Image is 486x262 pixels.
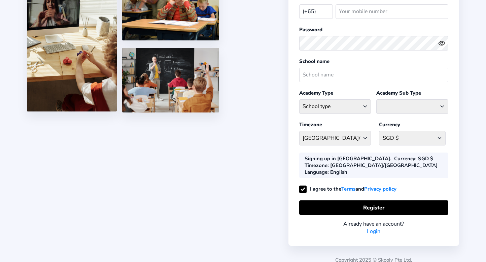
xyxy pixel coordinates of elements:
[299,121,322,128] label: Timezone
[394,155,415,162] b: Currency
[305,169,347,175] div: : English
[364,185,396,193] a: Privacy policy
[376,90,421,96] label: Academy Sub Type
[305,155,391,162] div: Signing up in [GEOGRAPHIC_DATA].
[122,48,219,112] img: 5.png
[367,228,380,235] a: Login
[438,40,448,47] button: eye outlineeye off outline
[394,155,433,162] div: : SGD $
[299,220,448,228] div: Already have an account?
[299,68,448,82] input: School name
[305,162,438,169] div: : [GEOGRAPHIC_DATA]/[GEOGRAPHIC_DATA]
[438,40,445,47] ion-icon: eye outline
[305,169,327,175] b: Language
[305,162,327,169] b: Timezone
[299,90,333,96] label: Academy Type
[379,121,400,128] label: Currency
[299,186,396,192] label: I agree to the and
[341,185,355,193] a: Terms
[336,4,448,19] input: Your mobile number
[299,200,448,215] button: Register
[299,26,322,33] label: Password
[299,58,329,65] label: School name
